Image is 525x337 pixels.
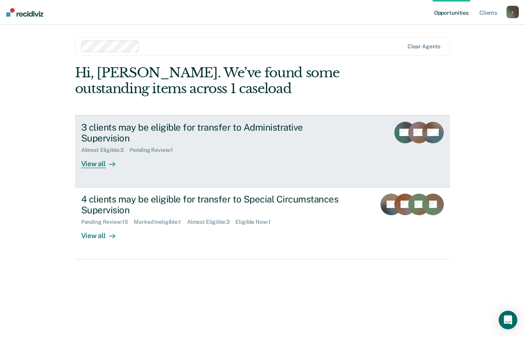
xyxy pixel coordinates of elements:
div: Almost Eligible : 3 [81,147,130,153]
div: View all [81,225,124,240]
div: Clear agents [407,43,440,50]
div: Marked Ineligible : 1 [134,219,187,225]
div: 3 clients may be eligible for transfer to Administrative Supervision [81,122,353,144]
div: 4 clients may be eligible for transfer to Special Circumstances Supervision [81,194,353,216]
div: Pending Review : 15 [81,219,134,225]
div: Hi, [PERSON_NAME]. We’ve found some outstanding items across 1 caseload [75,65,375,97]
div: Eligible Now : 1 [235,219,276,225]
button: r [506,6,519,18]
div: Open Intercom Messenger [499,311,517,329]
a: 3 clients may be eligible for transfer to Administrative SupervisionAlmost Eligible:3Pending Revi... [75,115,450,187]
a: 4 clients may be eligible for transfer to Special Circumstances SupervisionPending Review:15Marke... [75,187,450,259]
div: Pending Review : 1 [130,147,179,153]
img: Recidiviz [6,8,43,17]
div: Almost Eligible : 3 [187,219,236,225]
div: View all [81,153,124,168]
